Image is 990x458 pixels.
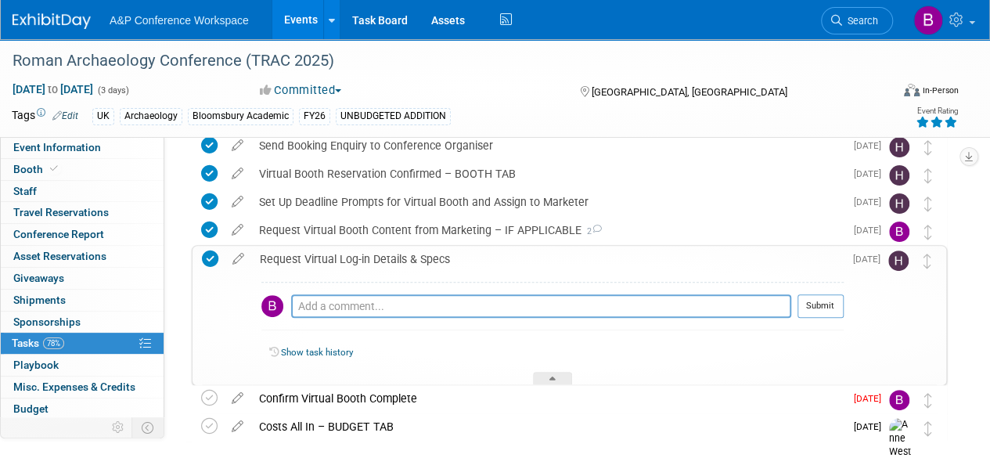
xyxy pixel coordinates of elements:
[13,294,66,306] span: Shipments
[13,380,135,393] span: Misc. Expenses & Credits
[854,140,889,151] span: [DATE]
[1,290,164,311] a: Shipments
[820,81,959,105] div: Event Format
[924,393,932,408] i: Move task
[924,197,932,211] i: Move task
[251,217,844,243] div: Request Virtual Booth Content from Marketing – IF APPLICABLE
[225,252,252,266] a: edit
[13,250,106,262] span: Asset Reservations
[581,226,602,236] span: 2
[13,316,81,328] span: Sponsorships
[1,398,164,420] a: Budget
[12,337,64,349] span: Tasks
[50,164,58,173] i: Booth reservation complete
[924,225,932,240] i: Move task
[188,108,293,124] div: Bloomsbury Academic
[224,391,251,406] a: edit
[251,160,844,187] div: Virtual Booth Reservation Confirmed – BOOTH TAB
[889,193,909,214] img: Hannah Siegel
[224,195,251,209] a: edit
[922,85,959,96] div: In-Person
[13,163,61,175] span: Booth
[299,108,330,124] div: FY26
[924,168,932,183] i: Move task
[251,189,844,215] div: Set Up Deadline Prompts for Virtual Booth and Assign to Marketer
[913,5,943,35] img: Brenna Akerman
[110,14,249,27] span: A&P Conference Workspace
[224,167,251,181] a: edit
[92,108,114,124] div: UK
[889,222,909,242] img: Brenna Akerman
[224,223,251,237] a: edit
[13,206,109,218] span: Travel Reservations
[43,337,64,349] span: 78%
[105,417,132,438] td: Personalize Event Tab Strip
[591,86,787,98] span: [GEOGRAPHIC_DATA], [GEOGRAPHIC_DATA]
[904,84,920,96] img: Format-Inperson.png
[1,159,164,180] a: Booth
[1,268,164,289] a: Giveaways
[923,254,931,269] i: Move task
[261,295,283,317] img: Brenna Akerman
[281,347,353,358] a: Show task history
[224,420,251,434] a: edit
[12,82,94,96] span: [DATE] [DATE]
[854,225,889,236] span: [DATE]
[13,13,91,29] img: ExhibitDay
[1,202,164,223] a: Travel Reservations
[854,421,889,432] span: [DATE]
[224,139,251,153] a: edit
[13,359,59,371] span: Playbook
[252,246,844,272] div: Request Virtual Log-in Details & Specs
[1,333,164,354] a: Tasks78%
[821,7,893,34] a: Search
[854,197,889,207] span: [DATE]
[889,390,909,410] img: Brenna Akerman
[1,312,164,333] a: Sponsorships
[251,413,844,440] div: Costs All In – BUDGET TAB
[251,385,844,412] div: Confirm Virtual Booth Complete
[1,355,164,376] a: Playbook
[336,108,451,124] div: UNBUDGETED ADDITION
[13,141,101,153] span: Event Information
[13,402,49,415] span: Budget
[1,181,164,202] a: Staff
[132,417,164,438] td: Toggle Event Tabs
[854,168,889,179] span: [DATE]
[888,251,909,271] img: Hannah Siegel
[45,83,60,96] span: to
[120,108,182,124] div: Archaeology
[853,254,888,265] span: [DATE]
[916,107,958,115] div: Event Rating
[96,85,129,96] span: (3 days)
[1,246,164,267] a: Asset Reservations
[1,377,164,398] a: Misc. Expenses & Credits
[12,107,78,125] td: Tags
[889,165,909,186] img: Hannah Siegel
[889,137,909,157] img: Hannah Siegel
[13,272,64,284] span: Giveaways
[1,224,164,245] a: Conference Report
[797,294,844,318] button: Submit
[1,137,164,158] a: Event Information
[924,421,932,436] i: Move task
[842,15,878,27] span: Search
[251,132,844,159] div: Send Booking Enquiry to Conference Organiser
[924,140,932,155] i: Move task
[13,228,104,240] span: Conference Report
[52,110,78,121] a: Edit
[254,82,347,99] button: Committed
[854,393,889,404] span: [DATE]
[7,47,878,75] div: Roman Archaeology Conference (TRAC 2025)
[13,185,37,197] span: Staff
